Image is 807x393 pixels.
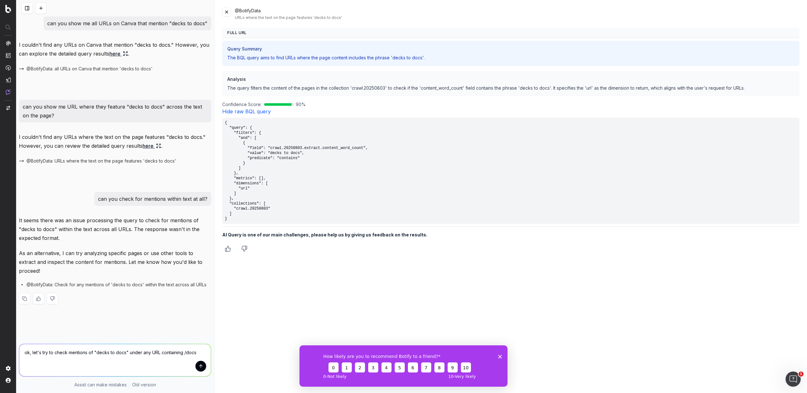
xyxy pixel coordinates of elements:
[109,49,128,58] a: here
[798,372,804,377] span: 1
[26,158,176,164] span: @BotifyData: URLs where the text on the page features 'decks to docs'
[6,41,11,46] img: Analytics
[19,66,153,72] button: @BotifyData: all URLs on Canva that mention 'decks to docs'
[6,89,11,95] img: Assist
[19,249,211,275] p: As an alternative, I can try analyzing specific pages or use other tools to extract and inspect t...
[23,102,207,120] p: can you show me URL where they feature "decks to docs" across the text on the page?
[299,345,508,387] iframe: Survey from Botify
[239,243,250,254] button: Thumbs down
[222,243,234,254] button: Thumbs up
[222,28,799,38] th: Full URL
[47,19,207,28] p: can you show me all URLs on Canva that mention "decks to docs"
[786,372,801,387] iframe: Intercom live chat
[74,382,127,388] p: Assist can make mistakes
[222,101,262,108] span: Confidence Score:
[235,15,799,20] div: URLs where the text on the page features 'decks to docs'
[5,5,11,13] img: Botify logo
[235,8,799,20] div: @BotifyData
[19,344,211,376] textarea: ok, let's try to check mentions of "decks to docs" under any URL containing /docs
[6,53,11,58] img: Intelligence
[132,382,156,388] a: Old version
[19,216,211,242] p: It seems there was an issue processing the query to check for mentions of "decks to docs" within ...
[6,378,11,383] img: My account
[6,106,10,110] img: Switch project
[19,133,211,150] p: I couldn't find any URLs where the text on the page features "decks to docs." However, you can re...
[142,141,161,150] a: here
[19,158,176,164] button: @BotifyData: URLs where the text on the page features 'decks to docs'
[222,118,799,224] pre: { "query": { "filters": { "and": [ { "field": "crawl.20250803.extract.content_word_count", "value...
[296,101,306,108] span: 90 %
[98,194,207,203] p: can you check for mentions within text at all?
[228,25,793,91] p: The BQL query aims to find URLs where the page content includes the phrase 'decks to docs'.
[229,16,794,82] h3: Query Summary
[227,85,794,91] p: The query filters the content of the pages in the collection 'crawl.20250803' to check if the 'co...
[6,77,11,82] img: Studio
[6,366,11,371] img: Setting
[227,76,794,82] h3: Analysis
[222,108,271,115] a: Hide raw BQL query
[19,40,211,58] p: I couldn't find any URLs on Canva that mention "decks to docs." However, you can explore the deta...
[6,65,11,70] img: Activation
[222,232,427,237] b: AI Query is one of our main challenges, please help us by giving us feedback on the results.
[26,282,206,288] span: @BotifyData: Check for any mentions of 'decks to docs' within the text across all URLs
[26,66,153,72] span: @BotifyData: all URLs on Canva that mention 'decks to docs'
